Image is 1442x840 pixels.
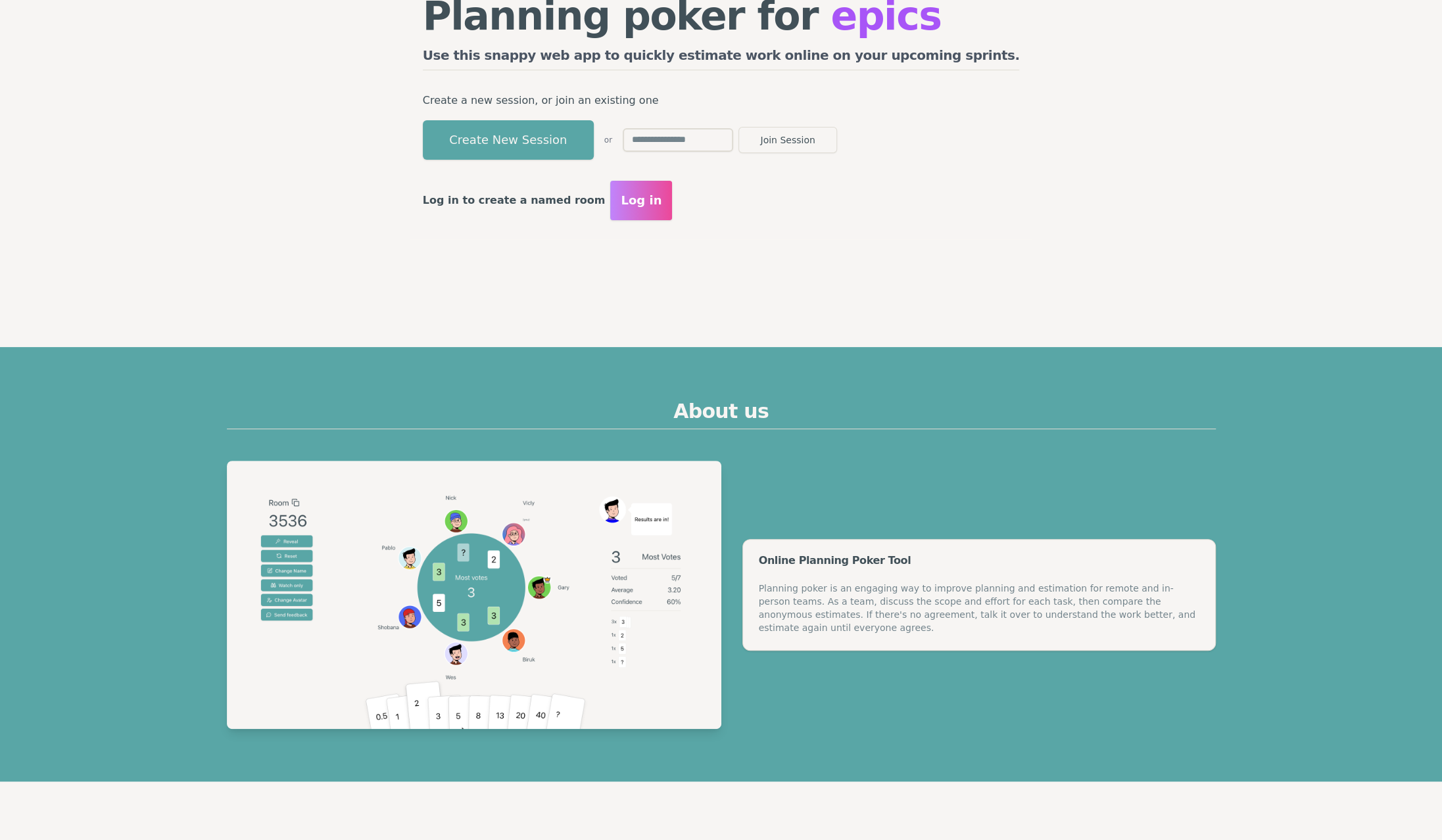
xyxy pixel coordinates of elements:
[227,400,1216,429] h2: About us
[423,46,1020,70] h2: Use this snappy web app to quickly estimate work online on your upcoming sprints.
[604,135,612,145] span: or
[759,555,1199,566] div: Online Planning Poker Tool
[621,191,661,210] span: Log in
[227,461,721,729] img: Planning Poker example session
[738,127,837,153] button: Join Session
[759,582,1199,634] div: Planning poker is an engaging way to improve planning and estimation for remote and in-person tea...
[610,181,672,220] button: Log in
[423,191,606,210] p: Log in to create a named room
[423,120,594,160] button: Create New Session
[423,91,1020,110] p: Create a new session, or join an existing one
